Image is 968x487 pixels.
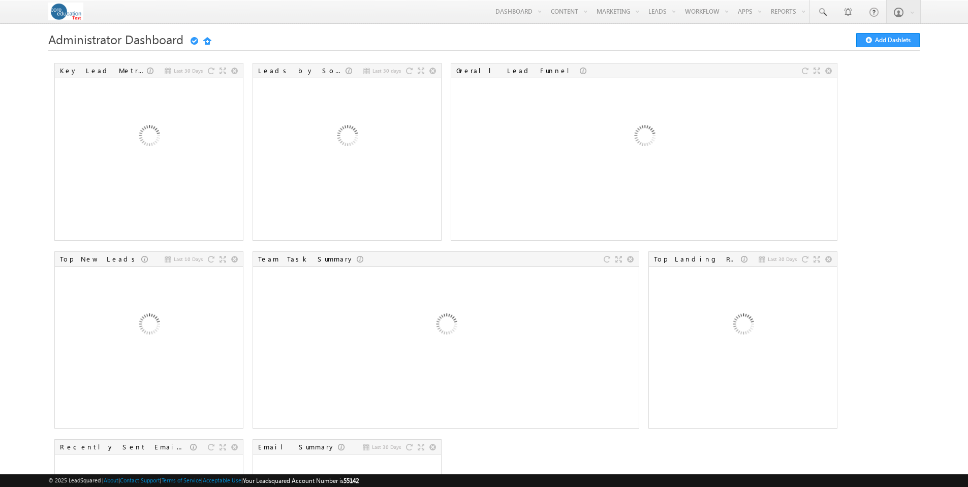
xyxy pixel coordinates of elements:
[48,31,183,47] span: Administrator Dashboard
[456,66,580,75] div: Overall Lead Funnel
[856,33,920,47] button: Add Dashlets
[203,477,241,483] a: Acceptable Use
[258,66,346,75] div: Leads by Sources
[391,271,501,380] img: Loading...
[372,66,401,75] span: Last 30 days
[60,254,141,264] div: Top New Leads
[174,254,203,264] span: Last 10 Days
[589,83,699,192] img: Loading...
[654,254,741,264] div: Top Landing Pages
[344,477,359,484] span: 55142
[243,477,359,484] span: Your Leadsquared Account Number is
[258,254,357,264] div: Team Task Summary
[94,83,203,192] img: Loading...
[94,271,203,380] img: Loading...
[120,477,160,483] a: Contact Support
[162,477,201,483] a: Terms of Service
[60,442,190,451] div: Recently Sent Email Campaigns
[688,271,797,380] img: Loading...
[60,66,147,75] div: Key Lead Metrics
[174,66,203,75] span: Last 30 Days
[258,442,338,451] div: Email Summary
[768,254,797,264] span: Last 30 Days
[48,476,359,485] span: © 2025 LeadSquared | | | | |
[104,477,118,483] a: About
[48,3,83,20] img: Custom Logo
[292,83,401,192] img: Loading...
[372,442,401,451] span: Last 30 Days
